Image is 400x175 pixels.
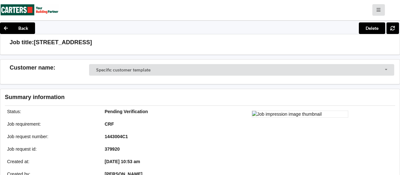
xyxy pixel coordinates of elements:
div: Job request id : [3,146,100,152]
b: 1443004C1 [105,134,128,139]
div: Job requirement : [3,121,100,127]
img: Job impression image thumbnail [252,111,348,118]
h3: Job title: [10,39,34,46]
b: Pending Verification [105,109,148,114]
h3: [STREET_ADDRESS] [34,39,92,46]
button: Delete [359,22,385,34]
div: Status : [3,108,100,115]
div: Specific customer template [96,68,150,72]
h3: Customer name : [10,64,89,71]
b: 379920 [105,146,120,152]
div: Job request number : [3,133,100,140]
div: Created at : [3,158,100,165]
b: CRF [105,121,114,127]
b: [DATE] 10:53 am [105,159,140,164]
div: Customer Selector [89,64,394,76]
h3: Summary information [5,94,295,101]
